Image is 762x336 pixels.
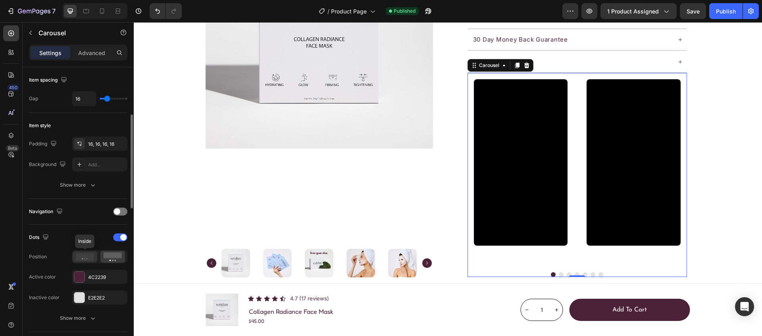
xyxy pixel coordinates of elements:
p: Carousel [38,28,106,38]
button: Show more [29,178,127,192]
p: Settings [39,49,62,57]
div: $45.00 [114,294,200,304]
div: Position [29,253,47,260]
button: 1 product assigned [600,3,677,19]
div: Gap [29,95,38,102]
p: 4.7 (17 reviews) [156,273,195,281]
button: Show more [29,311,127,325]
button: Dot [433,250,438,255]
span: / [327,7,329,15]
button: Dot [441,250,446,255]
button: decrement [387,277,399,298]
button: Save [680,3,706,19]
div: 16, 16, 16, 16 [88,141,125,148]
button: 7 [3,3,59,19]
span: Save [687,8,700,15]
span: 30 Day Money Back Guarantee [339,13,434,21]
video: Video [453,57,547,223]
button: Dot [425,250,430,255]
div: Item style [29,122,51,129]
div: Add to cart [479,283,513,292]
div: 4C2239 [88,274,125,281]
button: Carousel Back Arrow [73,236,83,245]
div: E2E2E2 [88,294,125,302]
span: Product Page [331,7,367,15]
div: Carousel [344,40,367,47]
input: Auto [72,92,96,106]
video: Video [340,57,434,223]
p: Advanced [78,49,105,57]
button: Dot [417,250,422,255]
button: Dot [449,250,454,255]
div: Background [29,159,67,170]
div: Navigation [29,206,64,217]
p: 7 [52,6,56,16]
div: Show more [60,181,97,189]
div: Active color [29,273,56,281]
button: Add to cart [436,277,556,299]
div: Undo/Redo [150,3,182,19]
div: Padding [29,139,58,149]
button: Dot [457,250,462,255]
div: Publish [716,7,736,15]
input: quantity [399,277,417,298]
button: Dot [465,250,470,255]
span: All Ingredients [339,35,385,43]
h1: Collagen Radiance Face Mask [114,285,200,294]
div: Dots [29,232,50,243]
div: Show more [60,314,97,322]
button: Carousel Next Arrow [289,236,298,245]
div: 450 [8,84,19,91]
span: 1 product assigned [607,7,659,15]
div: Item spacing [29,75,69,86]
div: Inactive color [29,294,60,301]
iframe: Design area [134,22,762,336]
button: Publish [709,3,743,19]
span: Published [394,8,416,15]
div: Open Intercom Messenger [735,297,754,316]
div: Beta [6,145,19,151]
button: increment [417,277,429,298]
div: Add... [88,161,125,168]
